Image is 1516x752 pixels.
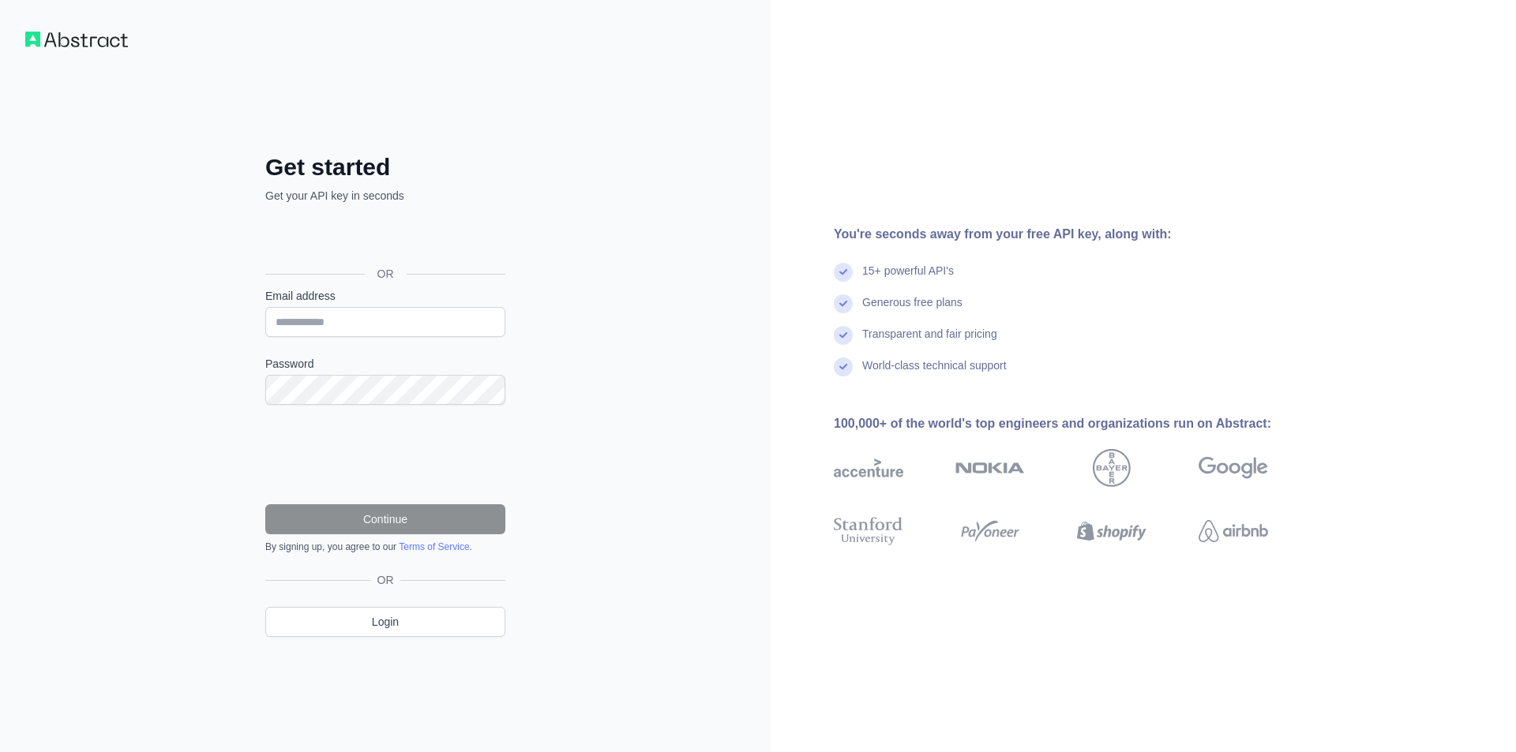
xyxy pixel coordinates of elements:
[955,449,1025,487] img: nokia
[834,449,903,487] img: accenture
[862,326,997,357] div: Transparent and fair pricing
[265,188,505,204] p: Get your API key in seconds
[25,32,128,47] img: Workflow
[265,541,505,553] div: By signing up, you agree to our .
[365,266,407,282] span: OR
[265,153,505,181] h2: Get started
[834,294,853,313] img: check mark
[834,414,1319,433] div: 100,000+ of the world's top engineers and organizations run on Abstract:
[265,356,505,372] label: Password
[265,504,505,534] button: Continue
[862,357,1007,389] div: World-class technical support
[834,225,1319,244] div: You're seconds away from your free API key, along with:
[265,288,505,304] label: Email address
[834,326,853,345] img: check mark
[399,541,469,552] a: Terms of Service
[862,263,954,294] div: 15+ powerful API's
[371,572,400,588] span: OR
[955,514,1025,548] img: payoneer
[1199,449,1268,487] img: google
[265,424,505,485] iframe: reCAPTCHA
[265,607,505,637] a: Login
[834,357,853,376] img: check mark
[1077,514,1146,548] img: shopify
[862,294,963,326] div: Generous free plans
[1093,449,1131,487] img: bayer
[834,263,853,282] img: check mark
[1199,514,1268,548] img: airbnb
[257,221,510,256] iframe: Sign in with Google Button
[834,514,903,548] img: stanford university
